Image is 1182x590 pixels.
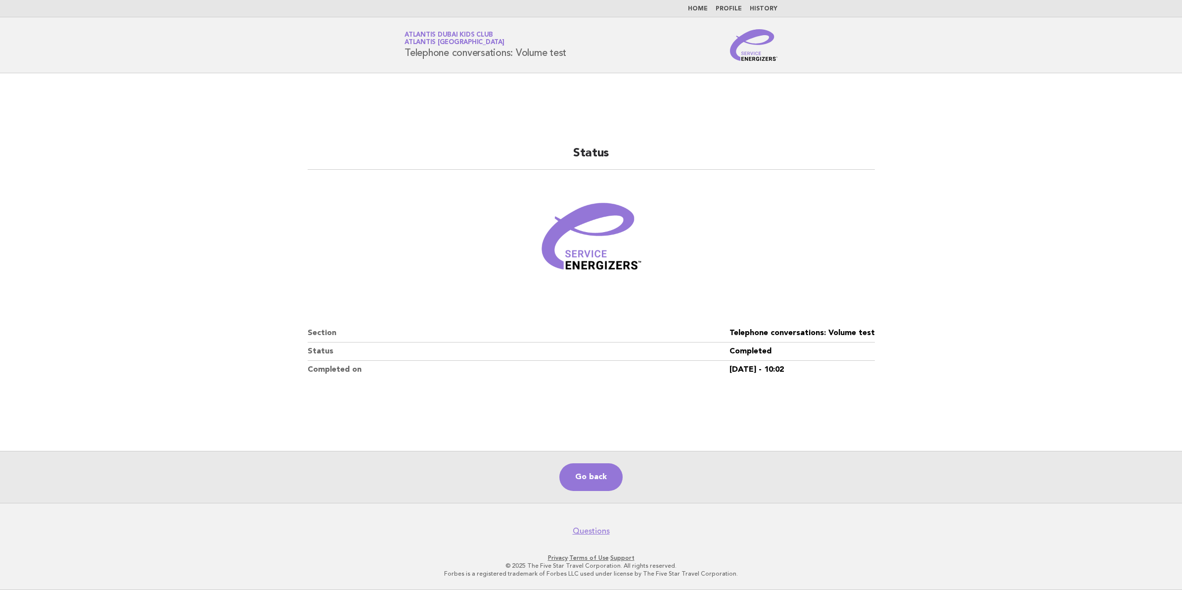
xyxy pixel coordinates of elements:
a: Privacy [548,554,568,561]
dd: Telephone conversations: Volume test [729,324,875,343]
h1: Telephone conversations: Volume test [405,32,566,58]
a: History [750,6,777,12]
a: Profile [716,6,742,12]
dt: Completed on [308,361,729,379]
p: Forbes is a registered trademark of Forbes LLC used under license by The Five Star Travel Corpora... [288,570,894,578]
a: Home [688,6,708,12]
a: Support [610,554,635,561]
img: Service Energizers [730,29,777,61]
dt: Section [308,324,729,343]
span: Atlantis [GEOGRAPHIC_DATA] [405,40,504,46]
h2: Status [308,146,875,170]
dt: Status [308,343,729,361]
a: Terms of Use [569,554,609,561]
dd: [DATE] - 10:02 [729,361,875,379]
a: Go back [559,463,623,491]
p: © 2025 The Five Star Travel Corporation. All rights reserved. [288,562,894,570]
p: · · [288,554,894,562]
a: Questions [573,526,610,536]
img: Verified [532,182,650,300]
a: Atlantis Dubai Kids ClubAtlantis [GEOGRAPHIC_DATA] [405,32,504,46]
dd: Completed [729,343,875,361]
